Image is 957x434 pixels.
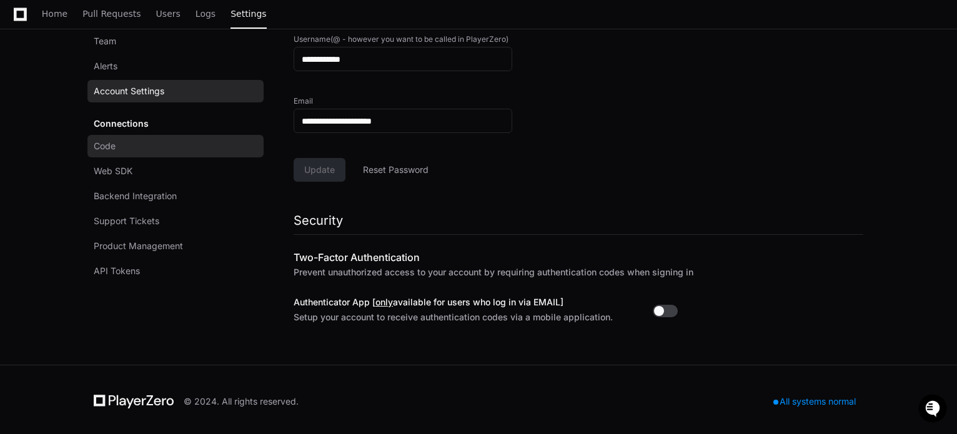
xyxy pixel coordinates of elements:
span: Account Settings [94,85,164,97]
p: Prevent unauthorized access to your account by requiring authentication codes when signing in [294,265,863,280]
span: Team [94,35,116,47]
a: Alerts [87,55,264,77]
span: Users [156,10,181,17]
span: Settings [231,10,266,17]
img: PlayerZero [12,12,37,37]
a: Team [87,30,264,52]
span: (@ - however you want to be called in PlayerZero) [330,34,508,44]
span: API Tokens [94,265,140,277]
button: Reset Password [345,158,445,182]
iframe: Open customer support [917,393,951,427]
img: 1736555170064-99ba0984-63c1-480f-8ee9-699278ef63ed [12,93,35,116]
h1: Security [294,212,863,229]
span: Backend Integration [94,190,177,202]
div: Welcome [12,50,227,70]
span: Alerts [94,60,117,72]
div: © 2024. All rights reserved. [184,395,299,408]
span: Reset Password [356,164,435,176]
div: All systems normal [766,393,863,410]
h2: Two-Factor Authentication [294,250,863,265]
span: Logs [196,10,216,17]
label: Email [294,96,533,106]
a: Code [87,135,264,157]
span: Support Tickets [94,215,159,227]
a: Powered byPylon [88,131,151,141]
span: Code [94,140,116,152]
span: Product Management [94,240,183,252]
a: Account Settings [87,80,264,102]
a: Support Tickets [87,210,264,232]
span: Pylon [124,131,151,141]
u: only [375,297,393,307]
a: Web SDK [87,160,264,182]
div: We're available if you need us! [42,106,158,116]
span: Web SDK [94,165,132,177]
button: Start new chat [212,97,227,112]
div: Start new chat [42,93,205,106]
a: Product Management [87,235,264,257]
span: Pull Requests [82,10,141,17]
a: Backend Integration [87,185,264,207]
span: Home [42,10,67,17]
h3: Authenticator App [ available for users who log in via EMAIL] [294,295,613,310]
p: Setup your account to receive authentication codes via a mobile application. [294,310,613,325]
a: API Tokens [87,260,264,282]
label: Username [294,34,533,44]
